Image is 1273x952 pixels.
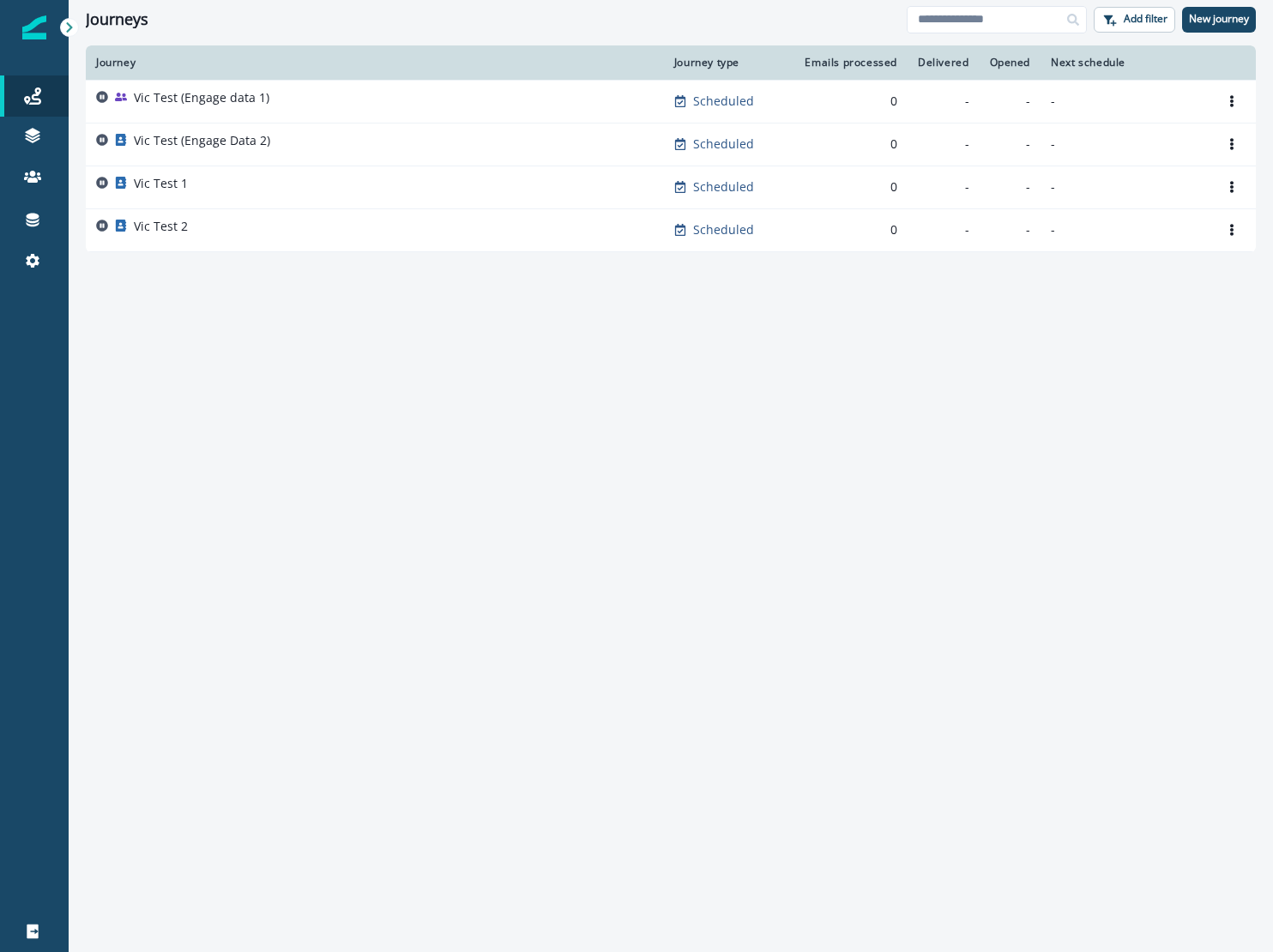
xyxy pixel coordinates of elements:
[1051,178,1198,196] p: -
[1189,13,1249,25] p: New journey
[1218,88,1246,114] button: Options
[990,221,1031,238] div: -
[990,178,1031,196] div: -
[693,221,754,238] p: Scheduled
[990,93,1031,110] div: -
[1218,174,1246,200] button: Options
[1051,136,1198,153] p: -
[86,123,1256,166] a: Vic Test (Engage Data 2)Scheduled0---Options
[22,15,46,39] img: Inflection
[799,93,897,110] div: 0
[1051,56,1198,69] div: Next schedule
[134,218,188,235] p: Vic Test 2
[86,208,1256,251] a: Vic Test 2Scheduled0---Options
[1051,221,1198,238] p: -
[134,89,269,106] p: Vic Test (Engage data 1)
[86,166,1256,208] a: Vic Test 1Scheduled0---Options
[918,178,968,196] div: -
[990,56,1031,69] div: Opened
[96,56,654,69] div: Journey
[1218,131,1246,157] button: Options
[918,56,968,69] div: Delivered
[799,56,897,69] div: Emails processed
[86,80,1256,123] a: Vic Test (Engage data 1)Scheduled0---Options
[918,221,968,238] div: -
[918,93,968,110] div: -
[990,136,1031,153] div: -
[799,178,897,196] div: 0
[1124,13,1167,25] p: Add filter
[799,136,897,153] div: 0
[693,178,754,196] p: Scheduled
[1218,217,1246,243] button: Options
[1182,7,1256,33] button: New journey
[1051,93,1198,110] p: -
[1094,7,1175,33] button: Add filter
[134,132,270,149] p: Vic Test (Engage Data 2)
[86,10,148,29] h1: Journeys
[693,136,754,153] p: Scheduled
[693,93,754,110] p: Scheduled
[799,221,897,238] div: 0
[918,136,968,153] div: -
[134,175,188,192] p: Vic Test 1
[674,56,780,69] div: Journey type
